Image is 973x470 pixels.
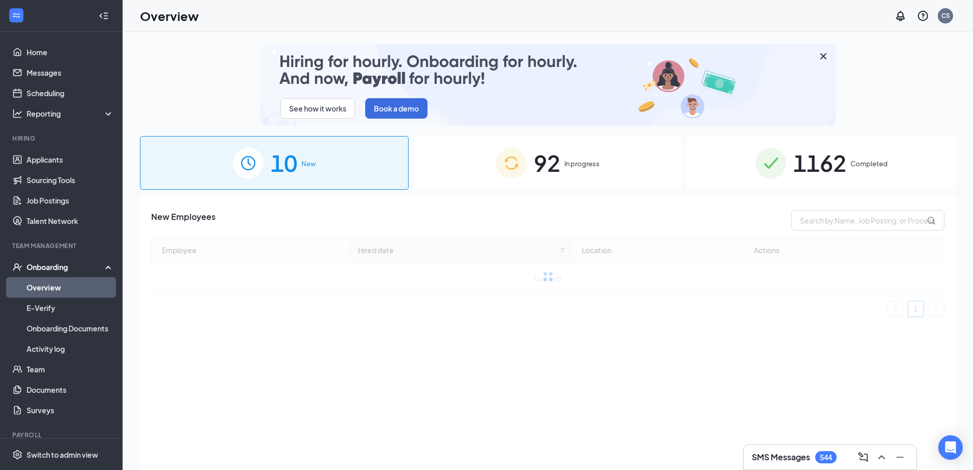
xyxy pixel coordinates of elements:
a: Applicants [27,149,114,170]
div: Hiring [12,134,112,143]
span: Completed [850,159,888,169]
svg: Analysis [12,108,22,119]
svg: QuestionInfo [917,10,929,22]
button: See how it works [280,98,355,119]
span: 92 [534,145,560,181]
svg: Notifications [894,10,907,22]
button: ComposeMessage [855,449,871,465]
svg: Settings [12,450,22,460]
svg: ChevronUp [875,451,888,463]
div: Open Intercom Messenger [938,435,963,460]
span: 1162 [793,145,846,181]
div: Team Management [12,241,112,250]
span: New Employees [151,210,216,231]
div: Switch to admin view [27,450,98,460]
svg: Minimize [894,451,906,463]
a: Sourcing Tools [27,170,114,190]
a: Home [27,42,114,62]
button: ChevronUp [873,449,890,465]
a: Activity log [27,339,114,359]
a: Onboarding Documents [27,318,114,339]
svg: Collapse [99,11,109,21]
a: Documents [27,379,114,400]
a: Job Postings [27,190,114,211]
a: Talent Network [27,211,114,231]
div: Reporting [27,108,114,119]
svg: WorkstreamLogo [11,10,21,20]
div: 544 [820,453,832,462]
a: E-Verify [27,298,114,318]
span: New [301,159,316,169]
input: Search by Name, Job Posting, or Process [791,210,944,231]
span: In progress [564,159,600,169]
svg: UserCheck [12,262,22,272]
svg: ComposeMessage [857,451,869,463]
div: Onboarding [27,262,105,272]
a: Surveys [27,400,114,420]
h1: Overview [140,7,199,25]
svg: Cross [817,50,829,62]
div: CS [941,11,950,20]
h3: SMS Messages [752,452,810,463]
button: Book a demo [365,98,428,119]
a: Messages [27,62,114,83]
span: 10 [271,145,297,181]
a: Team [27,359,114,379]
a: Scheduling [27,83,114,103]
img: payroll-small.gif [260,44,836,126]
a: Overview [27,277,114,298]
button: Minimize [892,449,908,465]
div: Payroll [12,431,112,439]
